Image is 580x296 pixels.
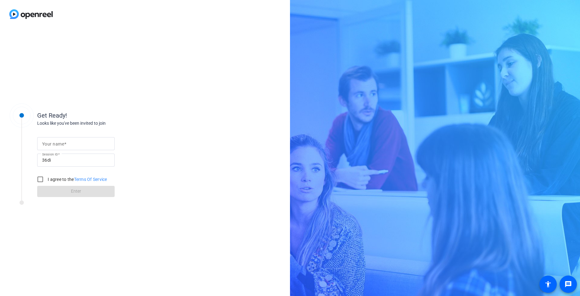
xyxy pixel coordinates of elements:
[37,111,161,120] div: Get Ready!
[37,120,161,127] div: Looks like you've been invited to join
[42,141,64,146] mat-label: Your name
[42,152,58,156] mat-label: Session ID
[565,280,572,288] mat-icon: message
[46,176,107,182] label: I agree to the
[74,177,107,182] a: Terms Of Service
[544,280,552,288] mat-icon: accessibility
